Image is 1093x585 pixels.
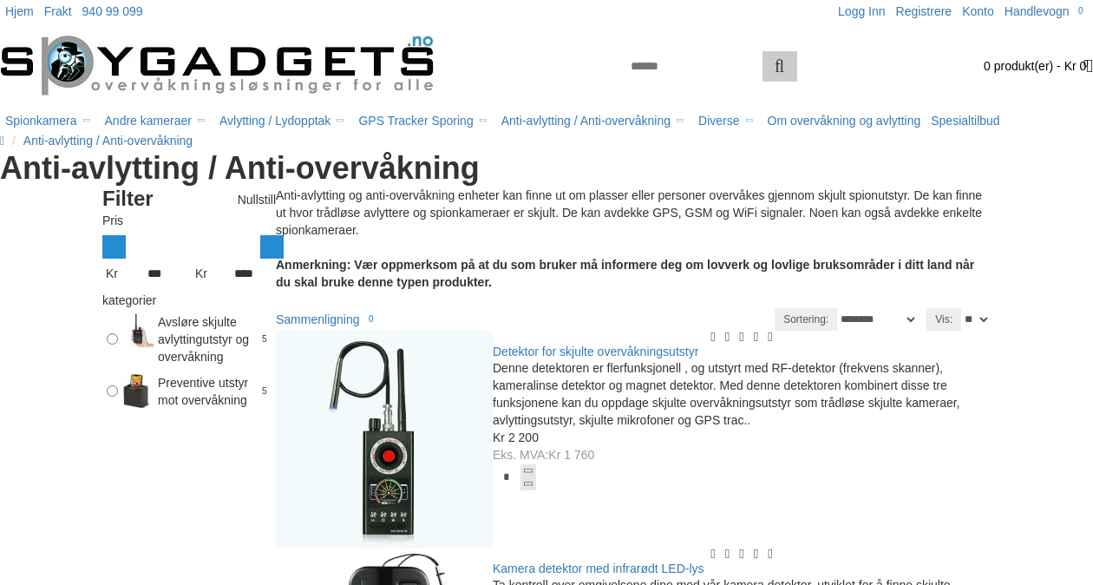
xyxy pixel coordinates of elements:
[214,109,353,132] a: Avlytting / Lydopptak
[493,359,991,429] div: Denne detektoren er flerfunksjonell , og utstyrt med RF-detektor (frekvens skanner), kameralinse ...
[493,344,698,359] a: Detektor for skjulte overvåkningsutstyr
[353,109,495,132] a: GPS Tracker Sporing
[158,313,253,365] span: Avsløre skjulte avlyttingutstyr og overvåkning
[762,109,926,132] a: Om overvåkning og avlytting
[238,194,276,206] button: Nullstill
[5,112,77,129] span: Spionkamera
[358,112,473,129] span: GPS Tracker Sporing
[962,3,994,20] span: Konto
[276,331,493,548] a: Detektor for skjulte overvåkningsutstyr Detektor for skjulte overvåkningsutstyr
[693,109,762,132] a: Diverse
[276,311,378,328] a: Sammenligning0
[838,3,886,20] span: Logg Inn
[926,308,961,331] label: Vis:
[896,3,952,20] span: Registrere
[105,112,192,129] span: Andre kameraer
[276,258,974,289] b: Anmerkning: Vær oppmerksom på at du som bruker må informere deg om lovverk og lovlige bruksområde...
[5,3,34,20] span: Hjem
[364,312,379,327] span: 0
[276,187,991,239] p: Anti-avlytting og anti-overvåkning enheter kan finne ut om plasser eller personer overvåkes gjenn...
[102,187,154,210] span: Filter
[1074,4,1089,19] span: 0
[219,112,331,129] span: Avlytting / Lydopptak
[1005,3,1070,20] span: Handlevogn
[984,57,1086,75] span: 0 produkt(er) - Kr 0
[102,292,276,309] a: kategorier
[493,561,704,576] a: Kamera detektor med infrarødt LED-lys
[100,109,214,132] a: Andre kameraer
[276,311,360,328] span: Sammenligning
[768,112,921,129] span: Om overvåkning og avlytting
[493,431,539,444] span: Kr 2 200
[102,265,121,282] span: Kr
[984,57,1093,76] a: 0 produkt(er) - Kr 0 0
[926,109,1005,132] a: Spesialtilbud
[82,3,143,20] span: 940 99 099
[496,109,693,132] a: Anti-avlytting / Anti-overvåkning
[192,265,211,282] span: Kr
[775,308,837,331] label: Sortering:
[258,332,272,347] span: 5
[102,212,276,229] a: Pris
[493,446,991,464] span: Eks. MVA:Kr 1 760
[107,333,118,345] input: Avsløre skjulte avlyttingutstyr og overvåkning Avsløre skjulte avlyttingutstyr og overvåkning 5
[931,112,999,129] span: Spesialtilbud
[698,112,739,129] span: Diverse
[258,385,272,399] span: 5
[44,3,72,20] span: Frakt
[107,385,118,397] input: Preventive utstyr mot overvåkning Preventive utstyr mot overvåkning 5
[158,374,253,409] span: Preventive utstyr mot overvåkning
[501,112,671,129] span: Anti-avlytting / Anti-overvåkning
[120,374,154,408] img: Preventive utstyr mot overvåkning
[120,313,154,347] img: Avsløre skjulte avlyttingutstyr og overvåkning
